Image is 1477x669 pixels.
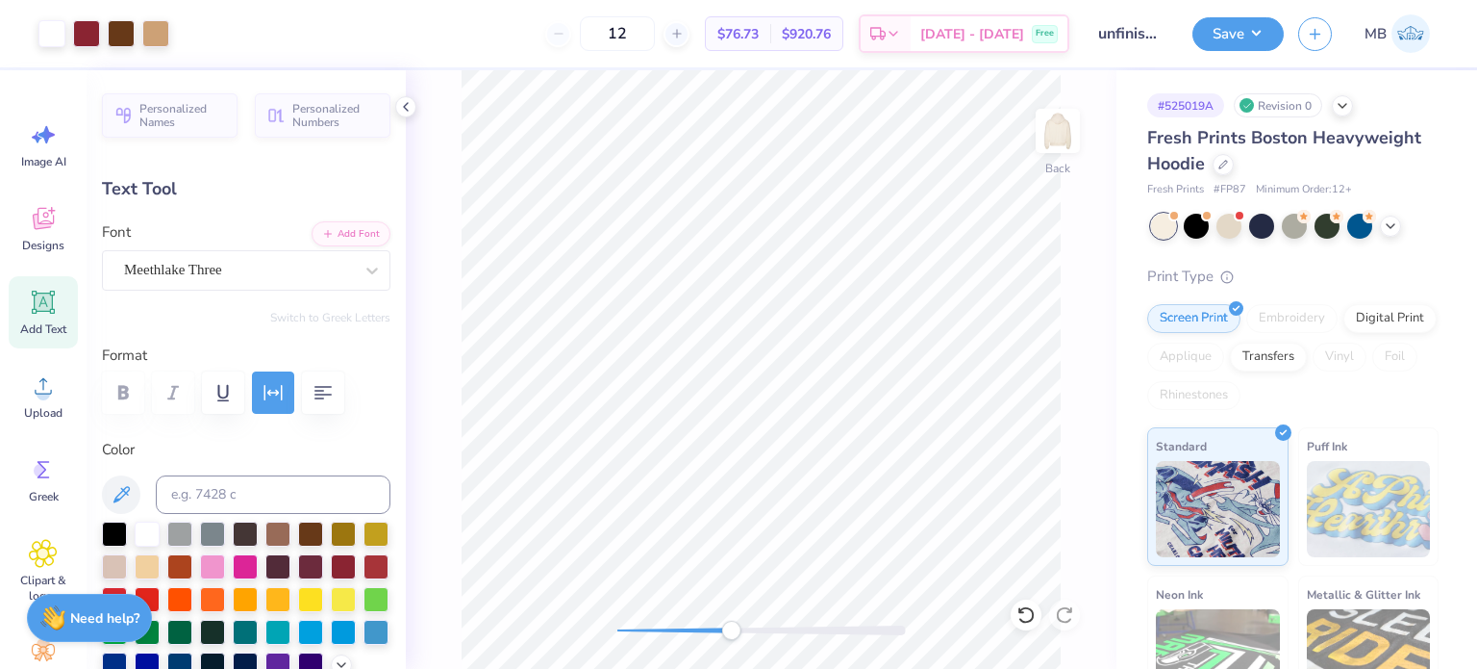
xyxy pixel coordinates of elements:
[721,621,740,640] div: Accessibility label
[1246,304,1338,333] div: Embroidery
[102,221,131,244] label: Font
[1039,112,1077,150] img: Back
[1372,343,1417,372] div: Foil
[1192,17,1284,51] button: Save
[1147,266,1439,288] div: Print Type
[920,24,1024,44] span: [DATE] - [DATE]
[1156,584,1203,605] span: Neon Ink
[580,16,655,51] input: – –
[156,476,390,514] input: e.g. 7428 c
[1147,182,1204,198] span: Fresh Prints
[1313,343,1366,372] div: Vinyl
[1036,27,1054,40] span: Free
[139,102,226,129] span: Personalized Names
[102,176,390,202] div: Text Tool
[782,24,831,44] span: $920.76
[1307,461,1431,557] img: Puff Ink
[312,221,390,246] button: Add Font
[21,154,66,169] span: Image AI
[22,238,64,253] span: Designs
[1147,343,1224,372] div: Applique
[102,345,390,367] label: Format
[1230,343,1307,372] div: Transfers
[1307,584,1420,605] span: Metallic & Glitter Ink
[1156,461,1280,557] img: Standard
[1084,14,1178,53] input: Untitled Design
[1045,160,1070,177] div: Back
[1147,126,1421,175] span: Fresh Prints Boston Heavyweight Hoodie
[29,489,59,504] span: Greek
[1214,182,1246,198] span: # FP87
[24,405,63,421] span: Upload
[292,102,379,129] span: Personalized Numbers
[12,573,75,604] span: Clipart & logos
[102,439,390,461] label: Color
[1234,93,1322,117] div: Revision 0
[20,322,66,337] span: Add Text
[1147,304,1240,333] div: Screen Print
[1343,304,1437,333] div: Digital Print
[1364,23,1387,45] span: MB
[255,93,390,138] button: Personalized Numbers
[270,310,390,325] button: Switch to Greek Letters
[1307,436,1347,456] span: Puff Ink
[1147,381,1240,410] div: Rhinestones
[717,24,759,44] span: $76.73
[70,609,139,628] strong: Need help?
[1256,182,1352,198] span: Minimum Order: 12 +
[1156,436,1207,456] span: Standard
[102,93,238,138] button: Personalized Names
[1356,14,1439,53] a: MB
[1391,14,1430,53] img: Marianne Bagtang
[1147,93,1224,117] div: # 525019A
